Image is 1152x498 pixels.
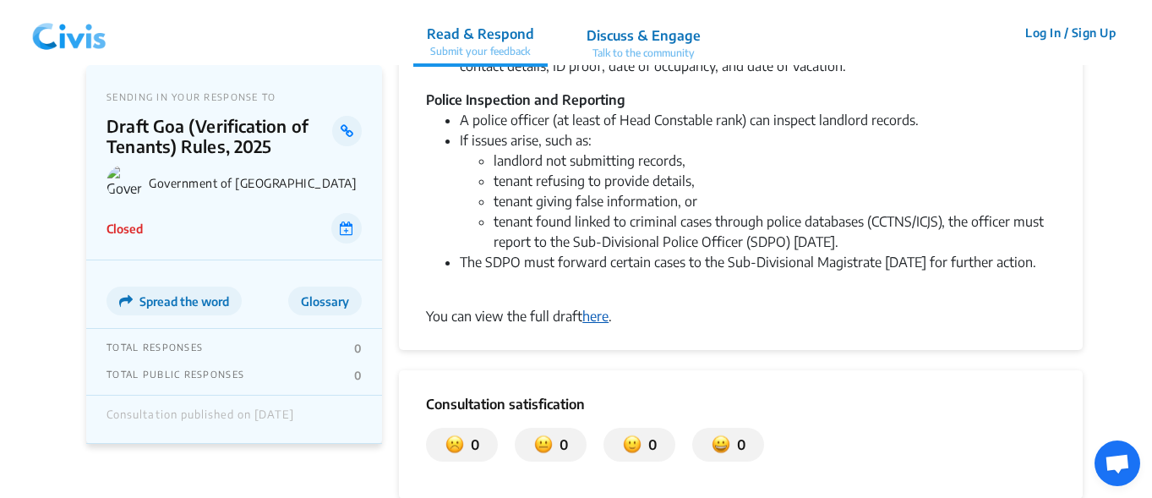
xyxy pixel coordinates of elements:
button: Spread the word [106,287,242,315]
p: Read & Respond [427,24,534,44]
strong: Police Inspection and Reporting [426,91,625,108]
p: Talk to the community [587,46,701,61]
p: 0 [354,342,362,355]
div: You can view the full draft . [426,306,1056,326]
p: 0 [642,435,657,455]
p: Government of [GEOGRAPHIC_DATA] [149,176,362,190]
p: Submit your feedback [427,44,534,59]
img: dissatisfied.svg [445,435,464,455]
img: satisfied.svg [712,435,730,455]
p: SENDING IN YOUR RESPONSE TO [106,91,362,102]
li: tenant found linked to criminal cases through police databases (CCTNS/ICJS), the officer must rep... [494,211,1056,252]
p: TOTAL PUBLIC RESPONSES [106,369,244,382]
button: Glossary [288,287,362,315]
li: tenant giving false information, or [494,191,1056,211]
li: A police officer (at least of Head Constable rank) can inspect landlord records. [460,110,1056,130]
p: 0 [553,435,568,455]
li: The SDPO must forward certain cases to the Sub-Divisional Magistrate [DATE] for further action. [460,252,1056,293]
li: If issues arise, such as: [460,130,1056,252]
img: Government of Goa logo [106,165,142,200]
p: Draft Goa (Verification of Tenants) Rules, 2025 [106,116,332,156]
a: here [582,308,609,325]
p: 0 [354,369,362,382]
div: Open chat [1095,441,1140,486]
span: Spread the word [139,294,229,309]
div: Consultation published on [DATE] [106,408,294,430]
p: Discuss & Engage [587,25,701,46]
img: somewhat_satisfied.svg [623,435,642,455]
p: 0 [730,435,745,455]
img: somewhat_dissatisfied.svg [534,435,553,455]
li: landlord not submitting records, [494,150,1056,171]
img: navlogo.png [25,8,113,58]
button: Log In / Sign Up [1014,19,1127,46]
p: Consultation satisfication [426,394,1056,414]
p: 0 [464,435,479,455]
span: Glossary [301,294,349,309]
li: tenant refusing to provide details, [494,171,1056,191]
p: Closed [106,220,143,238]
p: TOTAL RESPONSES [106,342,203,355]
